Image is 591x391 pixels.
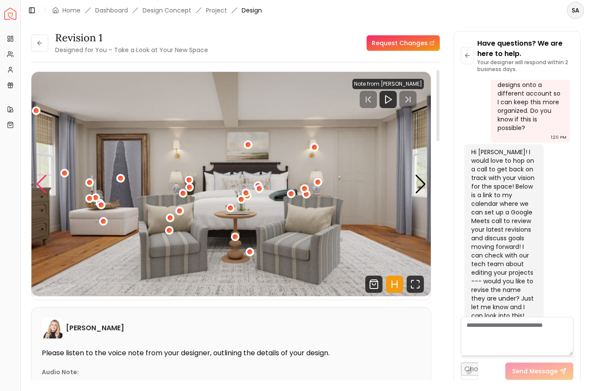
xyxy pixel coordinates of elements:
[352,79,424,89] div: Note from [PERSON_NAME]
[568,3,583,18] span: SA
[206,6,227,15] a: Project
[31,72,431,296] div: 3 / 6
[36,175,47,194] div: Previous slide
[55,31,208,45] h3: Revision 1
[42,349,420,357] p: Please listen to the voice note from your designer, outlining the details of your design.
[386,276,403,293] svg: Hotspots Toggle
[42,368,79,376] p: Audio Note:
[471,148,535,337] div: Hi [PERSON_NAME]! I would love to hop on a call to get back on track with your vision for the spa...
[367,35,440,51] a: Request Changes
[143,6,191,15] li: Design Concept
[567,2,584,19] button: SA
[415,175,426,194] div: Next slide
[31,72,431,296] img: Design Render 5
[95,6,128,15] a: Dashboard
[42,318,62,338] img: Hannah James
[66,323,124,333] h6: [PERSON_NAME]
[4,8,16,20] a: Spacejoy
[4,8,16,20] img: Spacejoy Logo
[52,6,262,15] nav: breadcrumb
[383,94,393,105] svg: Play
[407,276,424,293] svg: Fullscreen
[62,6,81,15] a: Home
[551,133,566,142] div: 1:20 PM
[55,46,208,54] small: Designed for You – Take a Look at Your New Space
[477,59,573,73] p: Your designer will respond within 2 business days.
[365,276,383,293] svg: Shop Products from this design
[31,72,431,296] div: Carousel
[477,38,573,59] p: Have questions? We are here to help.
[242,6,262,15] span: Design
